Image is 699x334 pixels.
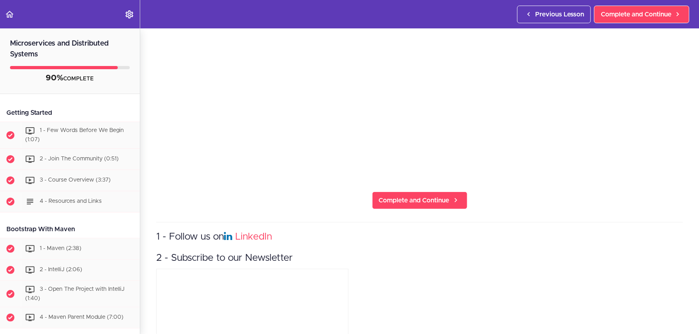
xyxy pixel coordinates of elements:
span: Complete and Continue [601,10,671,19]
h3: 2 - Subscribe to our Newsletter [156,252,683,265]
a: Complete and Continue [594,6,689,23]
svg: Settings Menu [125,10,134,19]
span: 1 - Maven (2:38) [40,246,81,251]
span: 4 - Resources and Links [40,198,102,204]
span: 4 - Maven Parent Module (7:00) [40,315,123,320]
span: 3 - Open The Project with IntelliJ (1:40) [25,286,125,301]
span: 3 - Course Overview (3:37) [40,177,111,183]
a: Previous Lesson [517,6,591,23]
a: LinkedIn [235,232,272,242]
span: 2 - Join The Community (0:51) [40,156,119,162]
span: 2 - IntelliJ (2:06) [40,267,82,272]
span: 1 - Few Words Before We Begin (1:07) [25,128,124,142]
span: Previous Lesson [535,10,584,19]
svg: Back to course curriculum [5,10,14,19]
span: 90% [46,74,64,82]
div: COMPLETE [10,73,130,84]
h3: 1 - Follow us on [156,230,683,244]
